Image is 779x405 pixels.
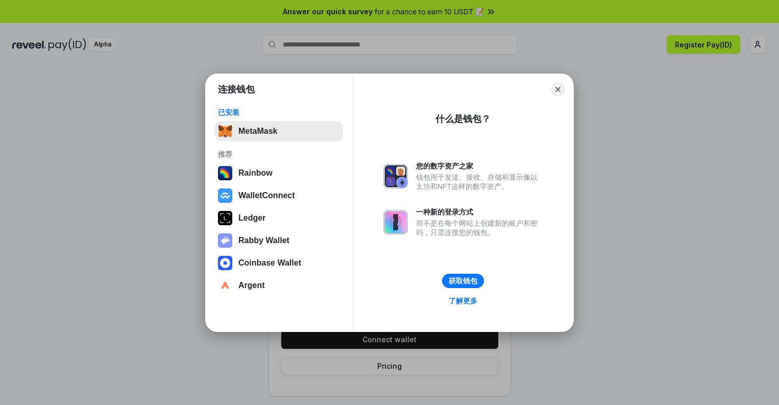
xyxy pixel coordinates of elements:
img: svg+xml,%3Csvg%20xmlns%3D%22http%3A%2F%2Fwww.w3.org%2F2000%2Fsvg%22%20width%3D%2228%22%20height%3... [218,211,232,225]
div: 了解更多 [449,296,477,305]
button: Close [551,82,565,97]
img: svg+xml,%3Csvg%20xmlns%3D%22http%3A%2F%2Fwww.w3.org%2F2000%2Fsvg%22%20fill%3D%22none%22%20viewBox... [383,210,408,234]
div: 什么是钱包？ [435,113,491,125]
a: 了解更多 [443,294,483,307]
img: svg+xml,%3Csvg%20width%3D%2228%22%20height%3D%2228%22%20viewBox%3D%220%200%2028%2028%22%20fill%3D... [218,256,232,270]
button: Rabby Wallet [215,230,343,251]
div: 您的数字资产之家 [416,161,543,171]
div: MetaMask [238,127,277,136]
button: Argent [215,275,343,296]
div: 一种新的登录方式 [416,207,543,217]
img: svg+xml,%3Csvg%20width%3D%2228%22%20height%3D%2228%22%20viewBox%3D%220%200%2028%2028%22%20fill%3D... [218,278,232,293]
h1: 连接钱包 [218,83,255,96]
div: Rabby Wallet [238,236,289,245]
div: 而不是在每个网站上创建新的账户和密码，只需连接您的钱包。 [416,219,543,237]
div: 推荐 [218,150,340,159]
button: Rainbow [215,163,343,183]
img: svg+xml,%3Csvg%20fill%3D%22none%22%20height%3D%2233%22%20viewBox%3D%220%200%2035%2033%22%20width%... [218,124,232,138]
button: Ledger [215,208,343,228]
div: 已安装 [218,108,340,117]
img: svg+xml,%3Csvg%20width%3D%2228%22%20height%3D%2228%22%20viewBox%3D%220%200%2028%2028%22%20fill%3D... [218,188,232,203]
button: MetaMask [215,121,343,141]
button: 获取钱包 [442,274,484,288]
img: svg+xml,%3Csvg%20width%3D%22120%22%20height%3D%22120%22%20viewBox%3D%220%200%20120%20120%22%20fil... [218,166,232,180]
div: 获取钱包 [449,276,477,285]
div: WalletConnect [238,191,295,200]
button: Coinbase Wallet [215,253,343,273]
div: Ledger [238,213,265,223]
img: svg+xml,%3Csvg%20xmlns%3D%22http%3A%2F%2Fwww.w3.org%2F2000%2Fsvg%22%20fill%3D%22none%22%20viewBox... [383,164,408,188]
div: Rainbow [238,169,273,178]
div: Coinbase Wallet [238,258,301,268]
img: svg+xml,%3Csvg%20xmlns%3D%22http%3A%2F%2Fwww.w3.org%2F2000%2Fsvg%22%20fill%3D%22none%22%20viewBox... [218,233,232,248]
div: Argent [238,281,265,290]
button: WalletConnect [215,185,343,206]
div: 钱包用于发送、接收、存储和显示像以太坊和NFT这样的数字资产。 [416,173,543,191]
